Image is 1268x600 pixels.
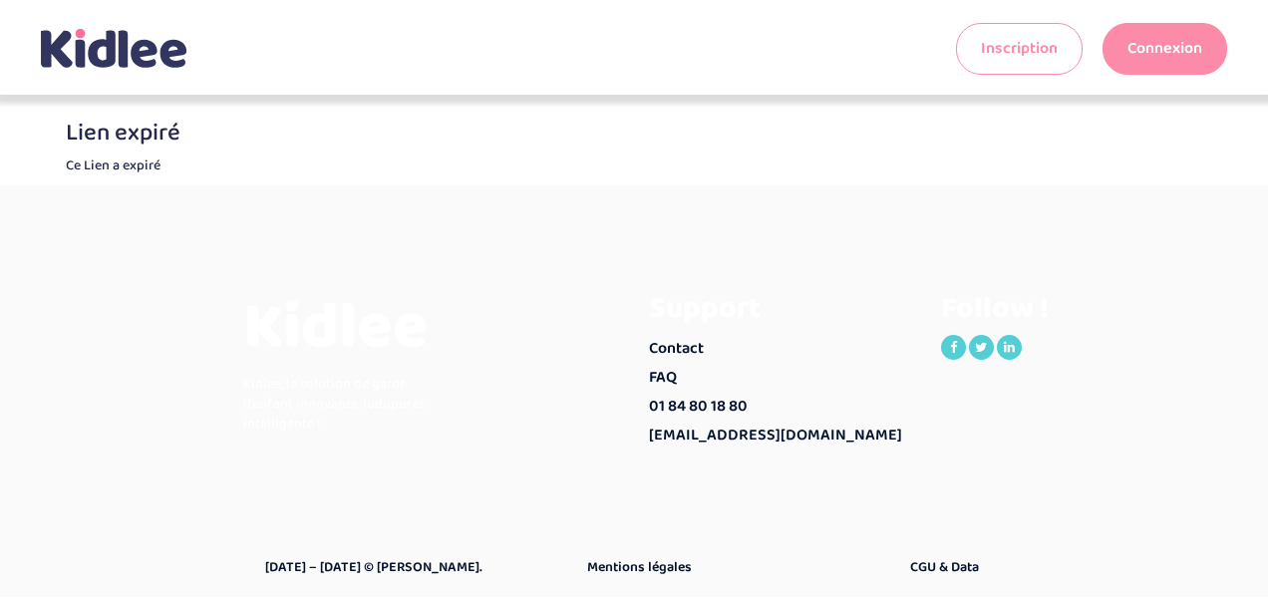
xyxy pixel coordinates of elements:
[587,557,879,577] a: Mentions légales
[649,422,911,450] a: [EMAIL_ADDRESS][DOMAIN_NAME]
[910,557,1202,577] a: CGU & Data
[265,557,557,577] a: [DATE] – [DATE] © [PERSON_NAME].
[956,23,1083,75] a: Inscription
[649,364,911,393] a: FAQ
[243,292,443,364] h3: Kidlee
[649,393,911,422] a: 01 84 80 18 80
[649,292,911,325] h3: Support
[649,335,911,364] a: Contact
[243,374,443,434] p: Kidlee, la solution de garde d’enfant innovante, ludique et intelligente !
[66,155,1202,175] p: Ce Lien a expiré
[66,120,1202,146] h3: Lien expiré
[941,292,1203,325] h3: Follow !
[1103,23,1227,75] a: Connexion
